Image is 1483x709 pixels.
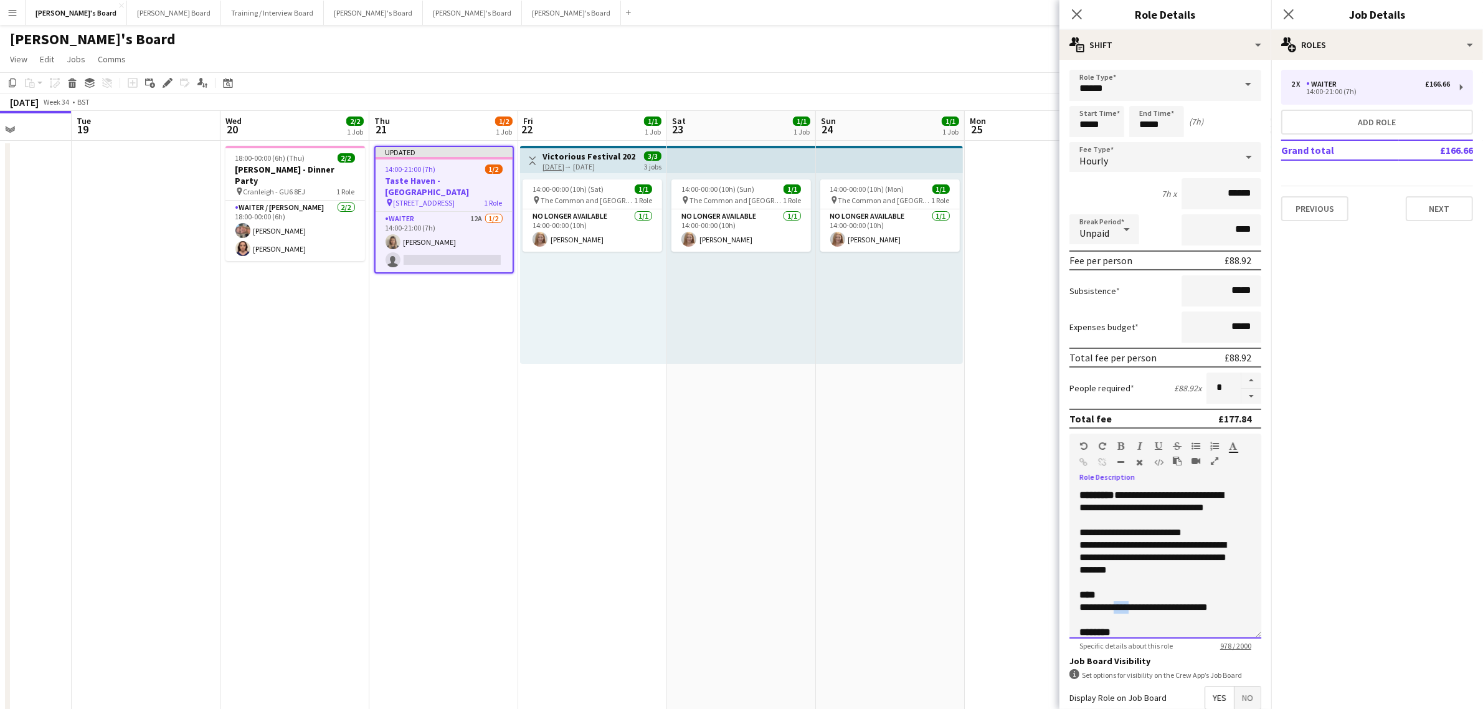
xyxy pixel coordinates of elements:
[1069,383,1134,394] label: People required
[1174,383,1201,394] div: £88.92 x
[671,179,811,252] app-job-card: 14:00-00:00 (10h) (Sun)1/1 The Common and [GEOGRAPHIC_DATA], [GEOGRAPHIC_DATA], [GEOGRAPHIC_DATA]...
[1225,254,1251,267] div: £88.92
[644,161,661,171] div: 3 jobs
[1117,457,1125,467] button: Horizontal Line
[1069,641,1183,650] span: Specific details about this role
[1406,196,1473,221] button: Next
[77,115,91,126] span: Tue
[235,153,305,163] span: 18:00-00:00 (6h) (Thu)
[523,179,662,252] app-job-card: 14:00-00:00 (10h) (Sat)1/1 The Common and [GEOGRAPHIC_DATA], [GEOGRAPHIC_DATA], [GEOGRAPHIC_DATA]...
[1425,80,1450,88] div: £166.66
[374,146,514,274] div: Updated14:00-21:00 (7h)1/2Taste Haven - [GEOGRAPHIC_DATA] [STREET_ADDRESS]1 RoleWaiter12A1/214:00...
[1271,6,1483,22] h3: Job Details
[423,1,522,25] button: [PERSON_NAME]'s Board
[689,196,783,205] span: The Common and [GEOGRAPHIC_DATA], [GEOGRAPHIC_DATA], [GEOGRAPHIC_DATA]
[40,54,54,65] span: Edit
[221,1,324,25] button: Training / Interview Board
[793,117,810,126] span: 1/1
[1059,30,1271,60] div: Shift
[1154,457,1163,467] button: HTML Code
[932,196,950,205] span: 1 Role
[644,151,661,161] span: 3/3
[672,115,686,126] span: Sat
[98,54,126,65] span: Comms
[338,153,355,163] span: 2/2
[1225,351,1251,364] div: £88.92
[820,179,960,252] div: 14:00-00:00 (10h) (Mon)1/1 The Common and [GEOGRAPHIC_DATA], [GEOGRAPHIC_DATA], [GEOGRAPHIC_DATA]...
[543,162,635,171] div: → [DATE]
[1135,457,1144,467] button: Clear Formatting
[523,209,662,252] app-card-role: No Longer Available1/114:00-00:00 (10h)[PERSON_NAME]
[533,184,604,194] span: 14:00-00:00 (10h) (Sat)
[1220,641,1251,650] tcxspan: Call 978 / 2000 via 3CX
[1291,80,1306,88] div: 2 x
[1069,412,1112,425] div: Total fee
[1281,196,1348,221] button: Previous
[522,1,621,25] button: [PERSON_NAME]'s Board
[1271,30,1483,60] div: Roles
[337,187,355,196] span: 1 Role
[830,184,904,194] span: 14:00-00:00 (10h) (Mon)
[970,115,986,126] span: Mon
[1291,88,1450,95] div: 14:00-21:00 (7h)
[784,184,801,194] span: 1/1
[1189,116,1203,127] div: (7h)
[10,96,39,108] div: [DATE]
[1192,441,1200,451] button: Unordered List
[1162,188,1177,199] div: 7h x
[10,54,27,65] span: View
[543,162,564,171] tcxspan: Call 22-08-2025 via 3CX
[225,115,242,126] span: Wed
[93,51,131,67] a: Comms
[1079,155,1108,167] span: Hourly
[485,164,503,174] span: 1/2
[1281,140,1399,160] td: Grand total
[1173,456,1182,466] button: Paste as plain text
[386,164,436,174] span: 14:00-21:00 (7h)
[347,127,363,136] div: 1 Job
[394,198,455,207] span: [STREET_ADDRESS]
[1218,412,1251,425] div: £177.84
[541,196,634,205] span: The Common and [GEOGRAPHIC_DATA], [GEOGRAPHIC_DATA], [GEOGRAPHIC_DATA]
[376,175,513,197] h3: Taste Haven - [GEOGRAPHIC_DATA]
[1192,456,1200,466] button: Insert video
[1079,441,1088,451] button: Undo
[1069,669,1261,681] div: Set options for visibility on the Crew App’s Job Board
[67,54,85,65] span: Jobs
[1241,389,1261,404] button: Decrease
[942,127,959,136] div: 1 Job
[521,122,533,136] span: 22
[372,122,390,136] span: 21
[968,122,986,136] span: 25
[1069,254,1132,267] div: Fee per person
[1173,441,1182,451] button: Strikethrough
[1210,441,1219,451] button: Ordered List
[1135,441,1144,451] button: Italic
[75,122,91,136] span: 19
[1098,441,1107,451] button: Redo
[838,196,932,205] span: The Common and [GEOGRAPHIC_DATA], [GEOGRAPHIC_DATA], [GEOGRAPHIC_DATA]
[1306,80,1342,88] div: Waiter
[225,201,365,261] app-card-role: Waiter / [PERSON_NAME]2/218:00-00:00 (6h)[PERSON_NAME][PERSON_NAME]
[543,151,635,162] h3: Victorious Festival 2025!🎸
[671,209,811,252] app-card-role: No Longer Available1/114:00-00:00 (10h)[PERSON_NAME]
[26,1,127,25] button: [PERSON_NAME]'s Board
[1069,692,1167,703] label: Display Role on Job Board
[1205,687,1234,709] span: Yes
[225,146,365,261] app-job-card: 18:00-00:00 (6h) (Thu)2/2[PERSON_NAME] - Dinner Party Cranleigh - GU6 8EJ1 RoleWaiter / [PERSON_N...
[644,117,661,126] span: 1/1
[324,1,423,25] button: [PERSON_NAME]'s Board
[496,127,512,136] div: 1 Job
[5,51,32,67] a: View
[645,127,661,136] div: 1 Job
[224,122,242,136] span: 20
[942,117,959,126] span: 1/1
[495,117,513,126] span: 1/2
[1117,441,1125,451] button: Bold
[1154,441,1163,451] button: Underline
[783,196,801,205] span: 1 Role
[376,147,513,157] div: Updated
